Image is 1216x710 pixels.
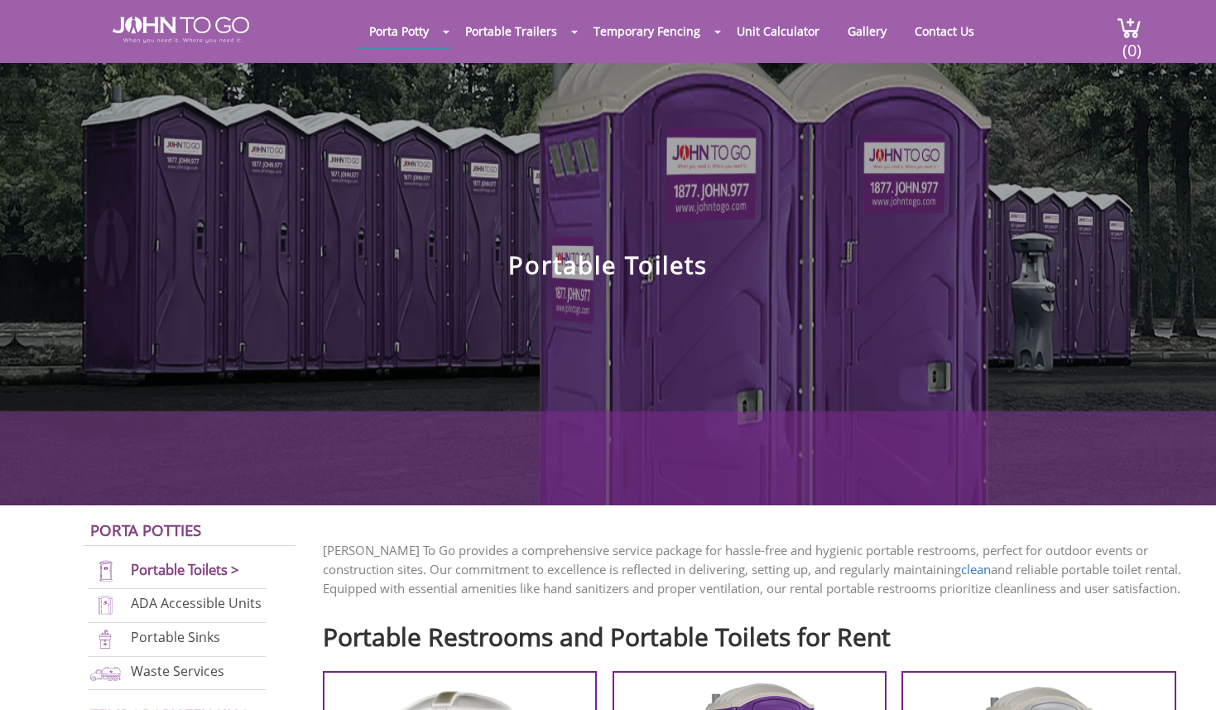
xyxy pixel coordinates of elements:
[1122,26,1142,61] span: (0)
[902,15,987,47] a: Contact Us
[581,15,713,47] a: Temporary Fencing
[1150,644,1216,710] button: Live Chat
[131,595,262,613] a: ADA Accessible Units
[453,15,570,47] a: Portable Trailers
[724,15,832,47] a: Unit Calculator
[90,519,201,540] a: Porta Potties
[131,560,239,579] a: Portable Toilets >
[88,594,123,616] img: ADA-units-new.png
[1117,17,1142,39] img: cart a
[357,15,441,47] a: Porta Potty
[88,560,123,582] img: portable-toilets-new.png
[835,15,899,47] a: Gallery
[323,615,1191,650] h2: Portable Restrooms and Portable Toilets for Rent
[961,561,991,577] a: clean
[323,541,1191,598] p: [PERSON_NAME] To Go provides a comprehensive service package for hassle-free and hygienic portabl...
[113,17,249,43] img: JOHN to go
